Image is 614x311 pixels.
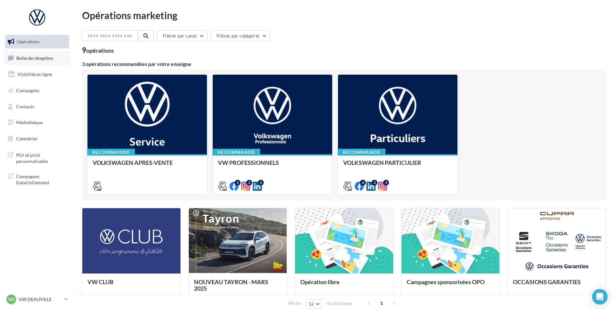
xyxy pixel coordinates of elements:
div: Opérations marketing [82,10,606,20]
div: 2 [383,180,389,186]
span: Campagnes sponsorisées OPO [407,278,485,285]
a: Boîte de réception [4,51,70,65]
span: NOUVEAU TAYRON - MARS 2025 [194,278,268,292]
span: résultats/page [326,300,353,306]
span: VW PROFESSIONNELS [218,159,279,166]
div: Recommandé [87,149,135,156]
div: Open Intercom Messenger [592,289,608,305]
span: Boîte de réception [16,55,53,60]
span: Afficher [288,300,302,306]
button: Filtrer par canal [157,30,208,41]
button: Filtrer par catégorie [211,30,270,41]
a: Visibilité en ligne [4,68,70,81]
span: 12 [309,301,314,306]
div: Recommandé [338,149,385,156]
a: Contacts [4,100,70,113]
a: Campagnes DataOnDemand [4,169,70,188]
div: 4 [360,180,366,186]
button: 12 [306,299,322,308]
div: 9 [82,47,114,54]
span: PLV et print personnalisable [16,151,67,165]
div: 2 [246,180,252,186]
a: Médiathèque [4,116,70,129]
span: Visibilité en ligne [17,71,52,77]
span: Campagnes DataOnDemand [16,172,67,186]
span: 1 [376,298,387,308]
span: Opération libre [300,278,340,285]
span: Campagnes [16,88,39,93]
div: 3 opérations recommandées par votre enseigne [82,61,606,67]
span: VW CLUB [87,278,114,285]
a: Campagnes [4,84,70,97]
span: VOLKSWAGEN PARTICULIER [343,159,421,166]
a: PLV et print personnalisable [4,148,70,167]
div: 2 [258,180,264,186]
a: Calendrier [4,132,70,145]
div: Recommandé [212,149,260,156]
span: Calendrier [16,136,38,141]
div: 2 [235,180,240,186]
span: VD [8,296,15,303]
span: Opérations [17,39,39,44]
p: VW DEAUVILLE [19,296,62,303]
span: Médiathèque [16,120,43,125]
div: opérations [86,48,114,53]
a: VD VW DEAUVILLE [5,293,69,306]
a: Opérations [4,35,70,48]
span: Contacts [16,103,34,109]
span: OCCASIONS GARANTIES [513,278,581,285]
span: VOLKSWAGEN APRES-VENTE [93,159,173,166]
div: 3 [372,180,377,186]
